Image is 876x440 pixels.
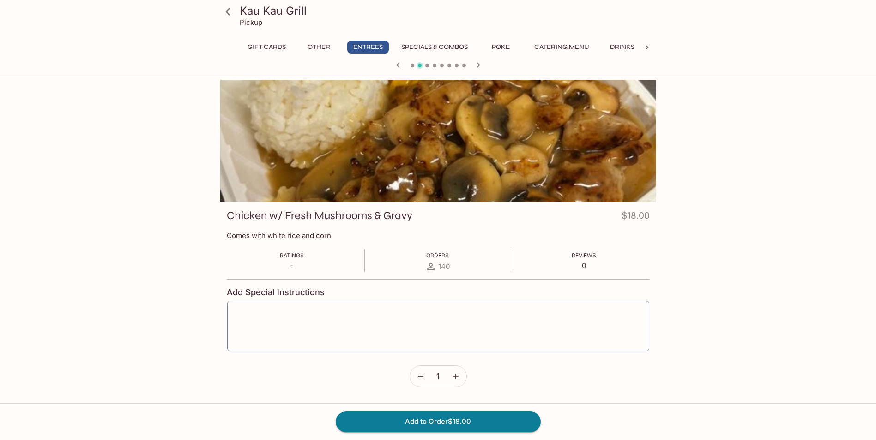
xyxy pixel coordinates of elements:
[438,262,450,271] span: 140
[298,41,340,54] button: Other
[572,261,596,270] p: 0
[529,41,594,54] button: Catering Menu
[240,4,652,18] h3: Kau Kau Grill
[227,287,650,297] h4: Add Special Instructions
[572,252,596,259] span: Reviews
[240,18,262,27] p: Pickup
[426,252,449,259] span: Orders
[602,41,643,54] button: Drinks
[242,41,291,54] button: Gift Cards
[396,41,473,54] button: Specials & Combos
[347,41,389,54] button: Entrees
[622,208,650,226] h4: $18.00
[336,411,541,432] button: Add to Order$18.00
[280,252,304,259] span: Ratings
[227,208,412,223] h3: Chicken w/ Fresh Mushrooms & Gravy
[227,231,650,240] p: Comes with white rice and corn
[480,41,522,54] button: Poke
[436,371,440,381] span: 1
[280,261,304,270] p: -
[220,80,656,202] div: Chicken w/ Fresh Mushrooms & Gravy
